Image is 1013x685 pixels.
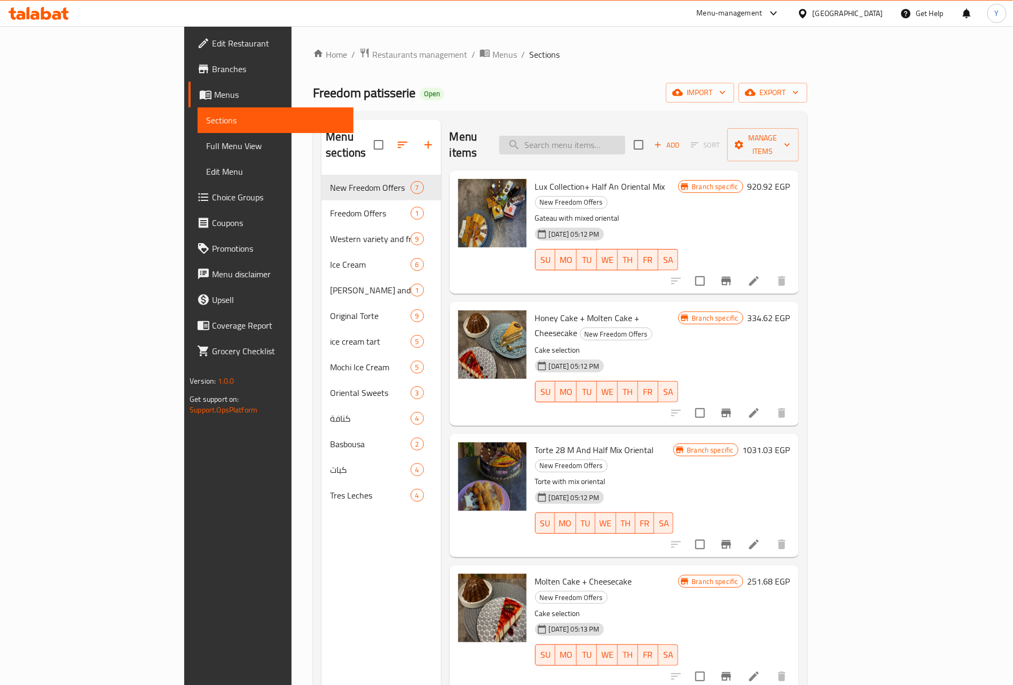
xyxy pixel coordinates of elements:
[212,242,345,255] span: Promotions
[212,319,345,332] span: Coverage Report
[499,136,625,154] input: search
[189,184,354,210] a: Choice Groups
[748,670,760,683] a: Edit menu item
[214,88,345,101] span: Menus
[321,226,441,252] div: Western variety and freedom gateau9
[411,258,424,271] div: items
[580,516,591,531] span: TU
[536,460,607,472] span: New Freedom Offers
[411,183,423,193] span: 7
[658,516,669,531] span: SA
[330,386,410,399] div: Oriental Sweets
[492,48,517,61] span: Menus
[535,212,679,225] p: Gateau with mixed oriental
[535,644,556,666] button: SU
[555,249,577,270] button: MO
[622,384,634,400] span: TH
[748,179,790,194] h6: 920.92 EGP
[411,285,423,295] span: 1
[480,48,517,61] a: Menus
[616,512,635,534] button: TH
[654,512,673,534] button: SA
[642,647,654,663] span: FR
[540,384,552,400] span: SU
[748,407,760,419] a: Edit menu item
[663,252,674,268] span: SA
[189,56,354,82] a: Branches
[411,208,423,219] span: 1
[411,309,424,322] div: items
[212,63,345,75] span: Branches
[411,388,423,398] span: 3
[411,181,424,194] div: items
[642,252,654,268] span: FR
[189,210,354,236] a: Coupons
[535,573,632,589] span: Molten Cake + Cheesecake
[206,114,345,127] span: Sections
[689,533,711,556] span: Select to update
[597,644,618,666] button: WE
[321,457,441,482] div: كبات4
[622,252,634,268] span: TH
[321,303,441,329] div: Original Torte9
[330,412,410,425] span: كنافة
[411,465,423,475] span: 4
[581,647,593,663] span: TU
[189,82,354,107] a: Menus
[535,249,556,270] button: SU
[650,137,684,153] button: Add
[390,132,415,158] span: Sort sections
[411,386,424,399] div: items
[189,313,354,338] a: Coverage Report
[458,442,527,511] img: Torte 28 M And Half Mix Oriental
[739,83,807,103] button: export
[666,83,734,103] button: import
[540,516,551,531] span: SU
[372,48,467,61] span: Restaurants management
[748,538,760,551] a: Edit menu item
[560,647,572,663] span: MO
[411,207,424,220] div: items
[321,277,441,303] div: [PERSON_NAME] and baklava1
[622,647,634,663] span: TH
[560,252,572,268] span: MO
[581,384,593,400] span: TU
[535,310,640,341] span: Honey Cake + Molten Cake + Cheesecake
[618,381,638,402] button: TH
[190,374,216,388] span: Version:
[621,516,631,531] span: TH
[597,381,618,402] button: WE
[458,310,527,379] img: Honey Cake + Molten Cake + Cheesecake
[674,86,726,99] span: import
[581,252,593,268] span: TU
[684,137,727,153] span: Select section first
[330,335,410,348] span: ice cream tart
[689,402,711,424] span: Select to update
[536,591,607,604] span: New Freedom Offers
[687,313,742,323] span: Branch specific
[321,380,441,406] div: Oriental Sweets3
[330,309,410,322] span: Original Torte
[330,284,410,297] span: [PERSON_NAME] and baklava
[411,491,423,501] span: 4
[600,516,612,531] span: WE
[411,414,423,424] span: 4
[330,463,410,476] span: كبات
[330,232,410,245] span: Western variety and freedom gateau
[658,644,679,666] button: SA
[638,644,658,666] button: FR
[411,361,424,373] div: items
[321,482,441,508] div: Tres Leches4
[450,129,486,161] h2: Menu items
[330,258,410,271] div: Ice Cream
[635,512,655,534] button: FR
[663,384,674,400] span: SA
[638,381,658,402] button: FR
[411,489,424,502] div: items
[190,392,239,406] span: Get support on:
[330,438,410,450] div: Basbousa
[618,644,638,666] button: TH
[330,207,410,220] span: Freedom Offers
